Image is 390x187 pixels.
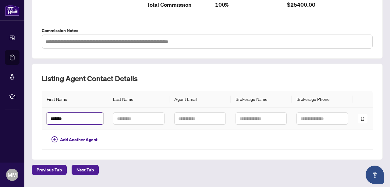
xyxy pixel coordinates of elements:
button: Open asap [366,166,384,184]
button: Previous Tab [32,165,67,175]
th: First Name [42,91,108,108]
span: Previous Tab [37,165,62,175]
h2: Listing Agent Contact Details [42,74,373,83]
th: Brokerage Phone [292,91,353,108]
th: Last Name [108,91,169,108]
img: logo [5,5,19,16]
span: Next Tab [76,165,94,175]
button: Next Tab [72,165,99,175]
th: Agent Email [169,91,231,108]
span: plus-circle [51,136,58,142]
span: Add Another Agent [60,136,97,143]
span: delete [360,117,365,121]
button: Add Another Agent [47,135,102,145]
label: Commission Notes [42,27,373,34]
span: MM [8,170,17,179]
th: Brokerage Name [231,91,292,108]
